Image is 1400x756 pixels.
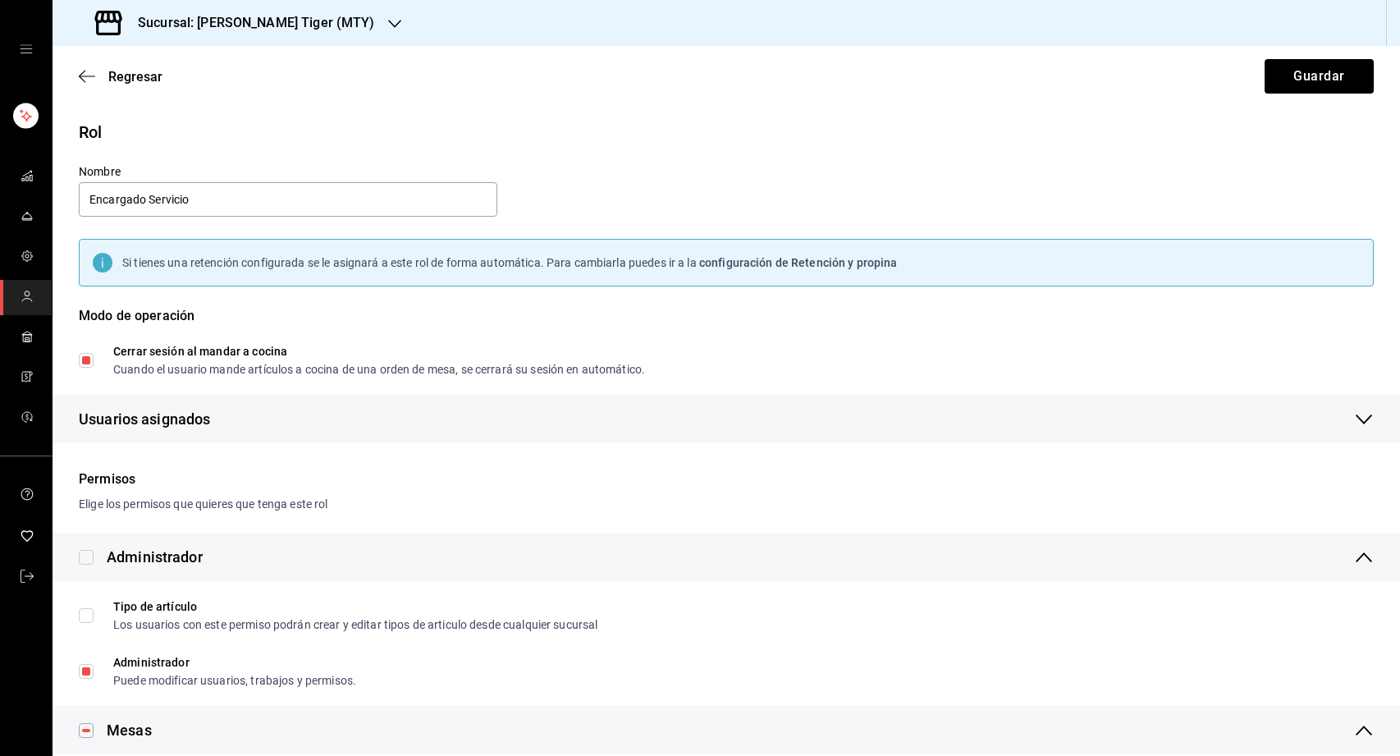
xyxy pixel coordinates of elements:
button: open drawer [20,43,33,56]
div: Administrador [113,657,356,668]
span: Si tienes una retención configurada se le asignará a este rol de forma automática. Para cambiarla... [122,256,699,269]
div: Puede modificar usuarios, trabajos y permisos. [113,675,356,686]
label: Nombre [79,166,497,177]
div: Los usuarios con este permiso podrán crear y editar tipos de articulo desde cualquier sucursal [113,619,597,630]
button: Guardar [1265,59,1374,94]
div: Tipo de artículo [113,601,597,612]
div: Elige los permisos que quieres que tenga este rol [79,496,1374,513]
div: Rol [79,120,1374,144]
div: Administrador [107,546,203,568]
div: Cerrar sesión al mandar a cocina [113,346,645,357]
div: Modo de operación [79,306,1374,346]
span: Usuarios asignados [79,408,210,430]
h3: Sucursal: [PERSON_NAME] Tiger (MTY) [125,13,375,33]
div: Cuando el usuario mande artículos a cocina de una orden de mesa, se cerrará su sesión en automático. [113,364,645,375]
span: Regresar [108,69,162,85]
div: Permisos [79,470,1374,489]
div: Mesas [107,719,152,741]
button: Regresar [79,69,162,85]
span: configuración de Retención y propina [699,256,898,269]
